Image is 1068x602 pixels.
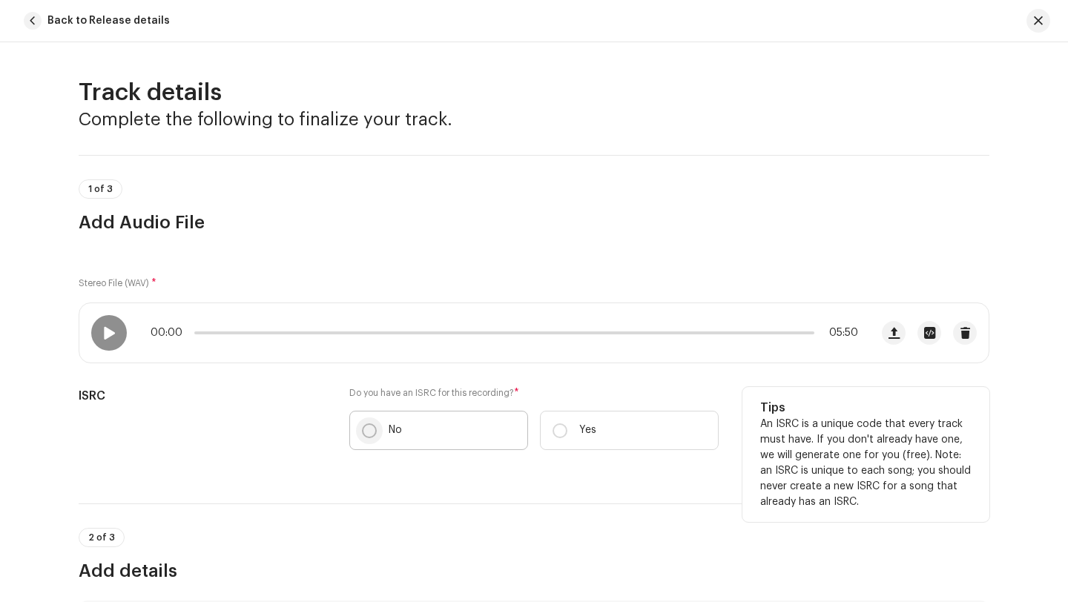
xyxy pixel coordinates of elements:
[79,387,326,405] h5: ISRC
[579,423,596,438] p: Yes
[79,559,989,583] h3: Add details
[760,399,972,417] h5: Tips
[79,78,989,107] h2: Track details
[760,417,972,510] p: An ISRC is a unique code that every track must have. If you don't already have one, we will gener...
[389,423,402,438] p: No
[79,107,989,131] h3: Complete the following to finalize your track.
[349,387,719,399] label: Do you have an ISRC for this recording?
[820,327,858,339] span: 05:50
[79,211,989,234] h3: Add Audio File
